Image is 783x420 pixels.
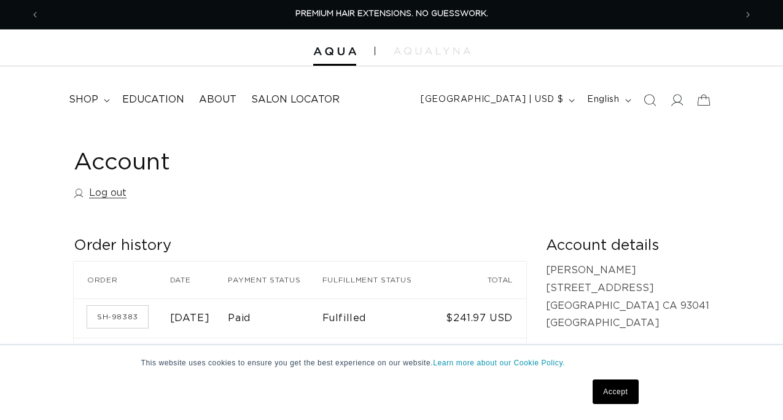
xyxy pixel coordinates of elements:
button: Next announcement [734,3,762,26]
button: Previous announcement [21,3,49,26]
span: Education [122,93,184,106]
td: $241.97 USD [435,298,526,338]
th: Fulfillment status [322,262,435,298]
p: [PERSON_NAME] [STREET_ADDRESS] [GEOGRAPHIC_DATA] CA 93041 [GEOGRAPHIC_DATA] [546,262,709,332]
h2: Account details [546,236,709,255]
h2: Order history [74,236,526,255]
time: [DATE] [170,313,210,323]
span: PREMIUM HAIR EXTENSIONS. NO GUESSWORK. [295,10,488,18]
th: Date [170,262,228,298]
td: $639.88 USD [435,338,526,378]
span: Salon Locator [251,93,340,106]
h1: Account [74,148,709,178]
img: aqualyna.com [394,47,470,55]
span: English [587,93,619,106]
span: [GEOGRAPHIC_DATA] | USD $ [421,93,563,106]
span: About [199,93,236,106]
th: Order [74,262,170,298]
summary: shop [61,86,115,114]
span: shop [69,93,98,106]
a: Order number SH-98383 [87,306,148,328]
td: Fulfilled [322,338,435,378]
summary: Search [636,87,663,114]
th: Total [435,262,526,298]
a: Education [115,86,192,114]
img: Aqua Hair Extensions [313,47,356,56]
a: Learn more about our Cookie Policy. [433,359,565,367]
th: Payment status [228,262,322,298]
a: About [192,86,244,114]
a: Log out [74,184,127,202]
button: [GEOGRAPHIC_DATA] | USD $ [413,88,580,112]
td: Paid [228,298,322,338]
a: Accept [593,379,638,404]
button: English [580,88,636,112]
p: This website uses cookies to ensure you get the best experience on our website. [141,357,642,368]
a: Salon Locator [244,86,347,114]
td: Fulfilled [322,298,435,338]
td: Paid [228,338,322,378]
